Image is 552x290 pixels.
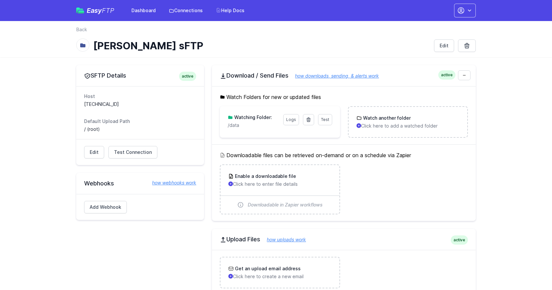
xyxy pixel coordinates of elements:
a: Test Connection [108,146,157,158]
h2: Upload Files [220,235,468,243]
p: Click here to create a new email [228,273,331,280]
a: how downloads, sending, & alerts work [288,73,379,79]
h5: Watch Folders for new or updated files [220,93,468,101]
span: Easy [87,7,114,14]
h3: Get an upload email address [234,265,301,272]
a: Connections [165,5,207,16]
h3: Enable a downloadable file [234,173,296,180]
span: Test Connection [114,149,152,156]
h1: [PERSON_NAME] sFTP [93,40,429,52]
a: how webhooks work [146,180,196,186]
h3: Watching Folder: [233,114,272,121]
span: FTP [102,7,114,14]
a: Edit [434,39,454,52]
span: active [451,235,468,245]
a: Back [76,26,87,33]
a: Dashboard [127,5,160,16]
h5: Downloadable files can be retrieved on-demand or on a schedule via Zapier [220,151,468,159]
a: Enable a downloadable file Click here to enter file details Downloadable in Zapier workflows [220,165,339,214]
dt: Host [84,93,196,100]
p: Click here to add a watched folder [356,123,459,129]
a: EasyFTP [76,7,114,14]
a: Edit [84,146,104,158]
p: Click here to enter file details [228,181,331,187]
h2: Download / Send Files [220,72,468,80]
a: Logs [283,114,299,125]
span: active [179,72,196,81]
dt: Default Upload Path [84,118,196,125]
nav: Breadcrumb [76,26,476,37]
dd: / (root) [84,126,196,133]
a: Add Webhook [84,201,127,213]
a: Test [318,114,332,125]
a: Get an upload email address Click here to create a new email [220,257,339,288]
h2: Webhooks [84,180,196,187]
span: Test [321,117,329,122]
span: Downloadable in Zapier workflows [248,202,323,208]
a: Help Docs [212,5,248,16]
h3: Watch another folder [362,115,411,121]
span: active [438,70,455,80]
a: Watch another folder Click here to add a watched folder [349,107,467,137]
img: easyftp_logo.png [76,8,84,13]
a: how uploads work [260,237,306,242]
p: /data [228,122,279,129]
h2: SFTP Details [84,72,196,80]
dd: [TECHNICAL_ID] [84,101,196,108]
